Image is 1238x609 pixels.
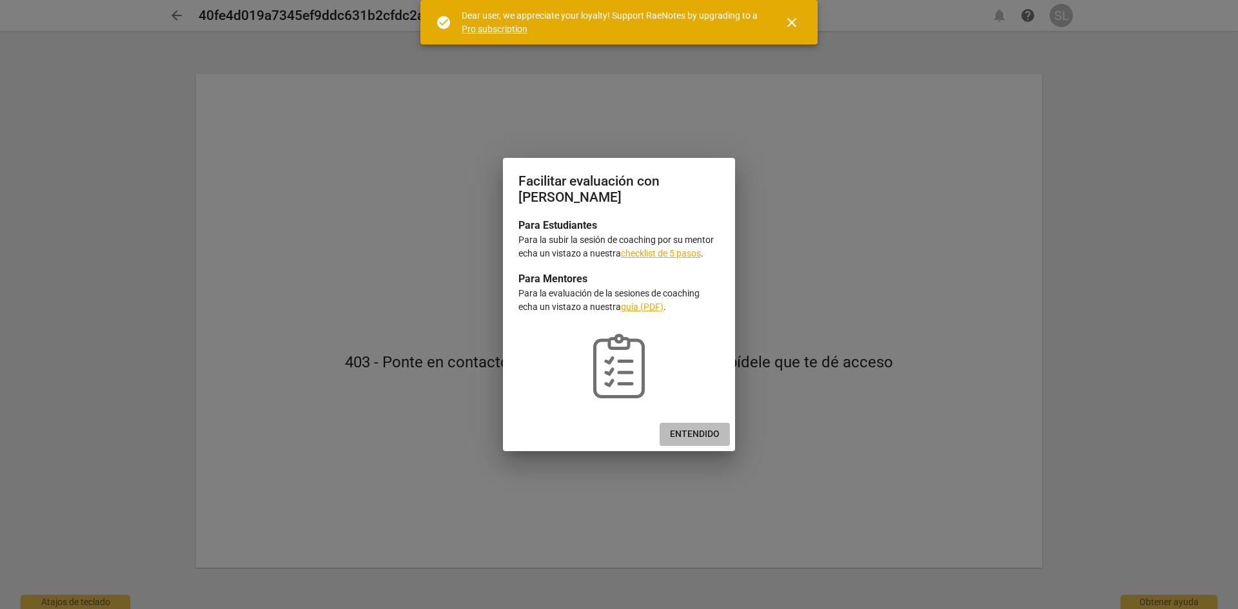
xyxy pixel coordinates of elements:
[518,233,720,260] p: Para la subir la sesión de coaching por su mentor echa un vistazo a nuestra .
[518,273,587,285] b: Para Mentores
[621,248,701,258] a: checklist de 5 pasos
[462,9,761,35] div: Dear user, we appreciate your loyalty! Support RaeNotes by upgrading to a
[436,15,451,30] span: check_circle
[670,428,720,441] span: Entendido
[776,7,807,38] button: Cerrar
[462,24,527,34] a: Pro subscription
[518,287,720,313] p: Para la evaluación de la sesiones de coaching echa un vistazo a nuestra .
[621,302,663,312] a: guía (PDF)
[660,423,730,446] button: Entendido
[784,15,800,30] span: close
[518,173,720,205] h2: Facilitar evaluación con [PERSON_NAME]
[518,219,597,231] b: Para Estudiantes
